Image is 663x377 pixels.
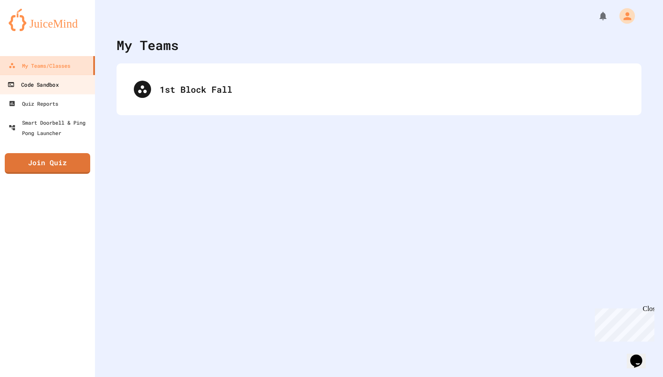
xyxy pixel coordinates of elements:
[9,98,58,109] div: Quiz Reports
[627,342,654,368] iframe: chat widget
[591,305,654,342] iframe: chat widget
[9,9,86,31] img: logo-orange.svg
[610,6,637,26] div: My Account
[582,9,610,23] div: My Notifications
[125,72,633,107] div: 1st Block Fall
[160,83,624,96] div: 1st Block Fall
[7,79,58,90] div: Code Sandbox
[5,153,90,174] a: Join Quiz
[117,35,179,55] div: My Teams
[3,3,60,55] div: Chat with us now!Close
[9,117,92,138] div: Smart Doorbell & Ping Pong Launcher
[9,60,70,71] div: My Teams/Classes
